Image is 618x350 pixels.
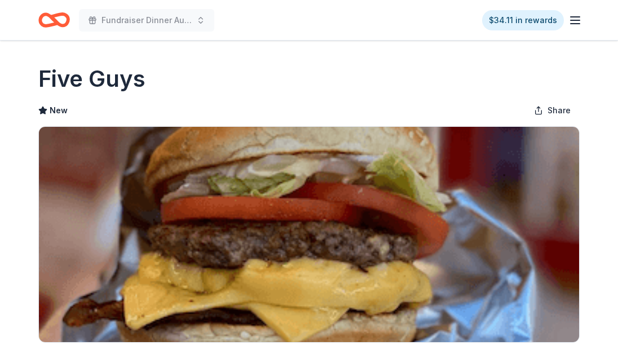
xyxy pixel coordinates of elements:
img: Image for Five Guys [39,127,579,342]
span: Fundraiser Dinner Auction & Raffle [101,14,192,27]
span: Share [548,104,571,117]
span: New [50,104,68,117]
h1: Five Guys [38,63,145,95]
button: Fundraiser Dinner Auction & Raffle [79,9,214,32]
a: $34.11 in rewards [482,10,564,30]
a: Home [38,7,70,33]
button: Share [525,99,580,122]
